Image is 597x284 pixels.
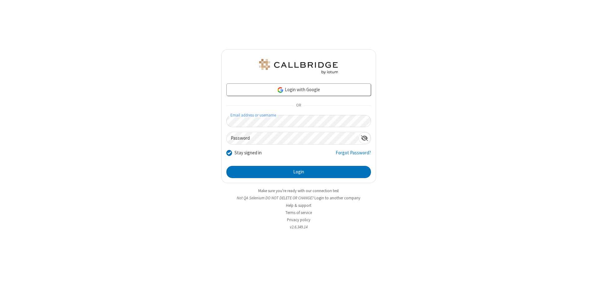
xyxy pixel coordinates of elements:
button: Login [226,166,371,178]
img: QA Selenium DO NOT DELETE OR CHANGE [258,59,339,74]
li: v2.6.349.14 [221,224,376,230]
span: OR [294,101,303,110]
input: Password [227,132,358,144]
img: google-icon.png [277,87,284,93]
a: Help & support [286,203,311,208]
a: Privacy policy [287,217,310,222]
button: Login to another company [314,195,360,201]
div: Show password [358,132,371,144]
a: Login with Google [226,83,371,96]
a: Forgot Password? [336,149,371,161]
input: Email address or username [226,115,371,127]
a: Make sure you're ready with our connection test [258,188,339,193]
li: Not QA Selenium DO NOT DELETE OR CHANGE? [221,195,376,201]
label: Stay signed in [234,149,262,157]
a: Terms of service [285,210,312,215]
